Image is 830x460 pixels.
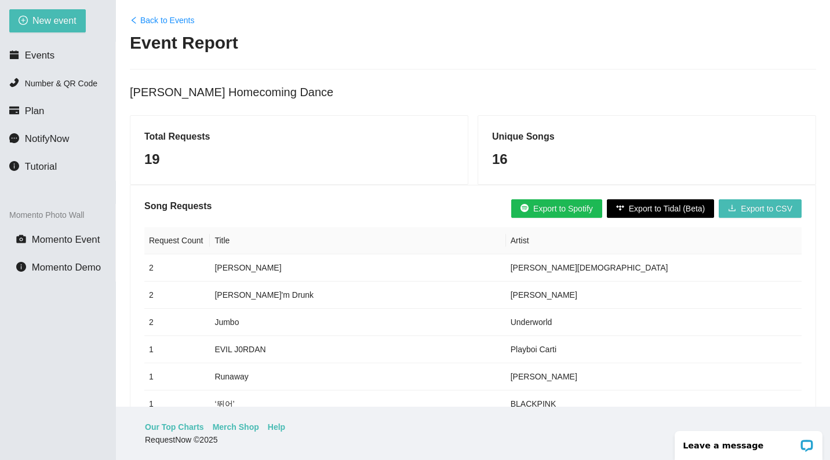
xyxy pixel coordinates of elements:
[210,363,505,390] td: Runaway
[506,227,802,254] th: Artist
[210,254,505,282] td: [PERSON_NAME]
[16,262,26,272] span: info-circle
[506,390,802,418] td: BLACKPINK
[728,204,736,213] span: download
[144,336,210,363] td: 1
[210,282,505,309] td: [PERSON_NAME]'m Drunk
[9,78,19,87] span: phone
[25,79,97,88] span: Number & QR Code
[144,148,454,170] div: 19
[667,424,830,460] iframe: LiveChat chat widget
[511,199,602,218] button: Export to Spotify
[16,234,26,244] span: camera
[9,9,86,32] button: plus-circleNew event
[130,14,194,27] a: leftBack to Events
[25,50,54,61] span: Events
[25,133,69,144] span: NotifyNow
[492,130,802,144] h5: Unique Songs
[506,254,802,282] td: [PERSON_NAME][DEMOGRAPHIC_DATA]
[130,31,816,55] h2: Event Report
[144,254,210,282] td: 2
[144,390,210,418] td: 1
[9,161,19,171] span: info-circle
[32,234,100,245] span: Momento Event
[32,13,77,28] span: New event
[210,336,505,363] td: EVIL J0RDAN
[25,161,57,172] span: Tutorial
[506,282,802,309] td: [PERSON_NAME]
[629,202,705,215] span: Export to Tidal (Beta)
[533,202,593,215] span: Export to Spotify
[144,282,210,309] td: 2
[506,363,802,390] td: [PERSON_NAME]
[506,336,802,363] td: Playboi Carti
[144,199,212,213] h5: Song Requests
[719,199,802,218] button: downloadExport to CSV
[9,105,19,115] span: credit-card
[492,148,802,170] div: 16
[144,309,210,336] td: 2
[741,202,792,215] span: Export to CSV
[145,421,204,433] a: Our Top Charts
[32,262,101,273] span: Momento Demo
[130,16,138,24] span: left
[210,227,505,254] th: Title
[210,309,505,336] td: Jumbo
[144,363,210,390] td: 1
[213,421,259,433] a: Merch Shop
[144,130,454,144] h5: Total Requests
[19,16,28,27] span: plus-circle
[210,390,505,418] td: ‘뛰어’
[506,309,802,336] td: Underworld
[145,433,798,446] div: RequestNow © 2025
[144,227,210,254] th: Request Count
[607,199,715,218] button: Export to Tidal (Beta)
[25,105,45,116] span: Plan
[130,83,816,101] div: [PERSON_NAME] Homecoming Dance
[268,421,285,433] a: Help
[9,133,19,143] span: message
[9,50,19,60] span: calendar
